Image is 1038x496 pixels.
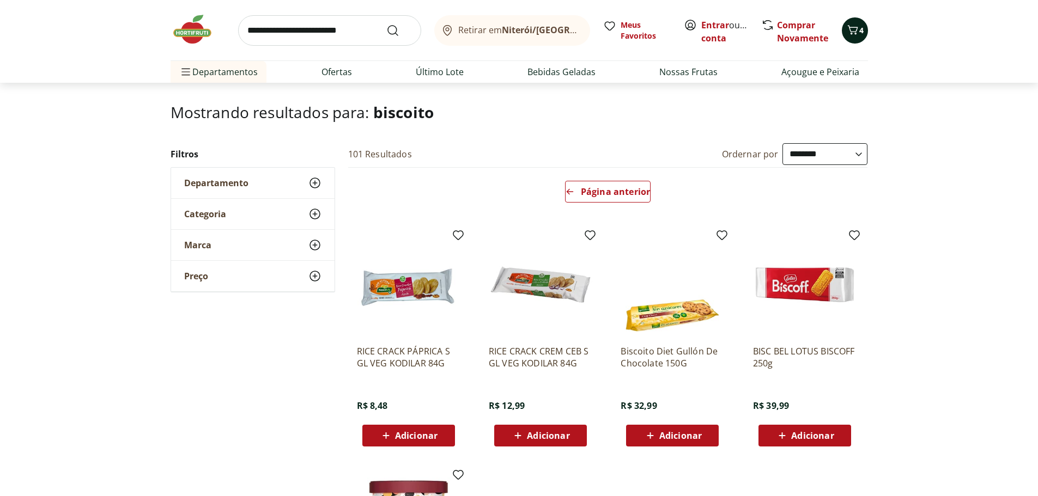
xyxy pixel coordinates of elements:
[489,233,592,336] img: RICE CRACK CREM CEB S GL VEG KODILAR 84G
[434,15,590,46] button: Retirar emNiterói/[GEOGRAPHIC_DATA]
[458,25,579,35] span: Retirar em
[171,13,225,46] img: Hortifruti
[179,59,192,85] button: Menu
[753,345,857,369] a: BISC BEL LOTUS BISCOFF 250g
[321,65,352,78] a: Ofertas
[357,345,460,369] a: RICE CRACK PÁPRICA S GL VEG KODILAR 84G
[753,400,789,412] span: R$ 39,99
[171,199,335,229] button: Categoria
[386,24,412,37] button: Submit Search
[777,19,828,44] a: Comprar Novamente
[357,233,460,336] img: RICE CRACK PÁPRICA S GL VEG KODILAR 84G
[701,19,750,45] span: ou
[362,425,455,446] button: Adicionar
[659,431,702,440] span: Adicionar
[502,24,626,36] b: Niterói/[GEOGRAPHIC_DATA]
[781,65,859,78] a: Açougue e Peixaria
[171,230,335,260] button: Marca
[179,59,258,85] span: Departamentos
[566,187,574,196] svg: Arrow Left icon
[701,19,761,44] a: Criar conta
[489,345,592,369] a: RICE CRACK CREM CEB S GL VEG KODILAR 84G
[621,400,657,412] span: R$ 32,99
[621,345,724,369] a: Biscoito Diet Gullón De Chocolate 150G
[395,431,438,440] span: Adicionar
[494,425,587,446] button: Adicionar
[357,400,388,412] span: R$ 8,48
[184,240,211,250] span: Marca
[621,20,671,41] span: Meus Favoritos
[238,15,421,46] input: search
[859,25,864,35] span: 4
[603,20,671,41] a: Meus Favoritos
[373,102,434,123] span: biscoito
[659,65,718,78] a: Nossas Frutas
[842,17,868,44] button: Carrinho
[184,209,226,219] span: Categoria
[184,177,248,188] span: Departamento
[489,400,525,412] span: R$ 12,99
[758,425,851,446] button: Adicionar
[621,233,724,336] img: Biscoito Diet Gullón De Chocolate 150G
[527,431,569,440] span: Adicionar
[171,168,335,198] button: Departamento
[722,148,779,160] label: Ordernar por
[348,148,412,160] h2: 101 Resultados
[527,65,596,78] a: Bebidas Geladas
[791,431,834,440] span: Adicionar
[626,425,719,446] button: Adicionar
[581,187,650,196] span: Página anterior
[171,143,335,165] h2: Filtros
[171,103,868,121] h1: Mostrando resultados para:
[753,233,857,336] img: BISC BEL LOTUS BISCOFF 250g
[565,181,651,207] a: Página anterior
[184,271,208,281] span: Preço
[171,261,335,291] button: Preço
[701,19,729,31] a: Entrar
[416,65,464,78] a: Último Lote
